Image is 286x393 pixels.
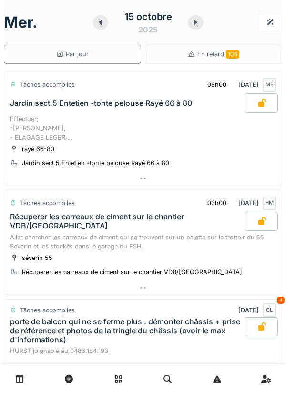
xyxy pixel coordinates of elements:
div: Effectuer; -[PERSON_NAME], - ELAGAGE LEGER, - DEBROUSSAILLAGE, -SOUFFLER LES PAPIERS PLUS CANNETT... [10,114,276,142]
div: 15 octobre [124,10,172,24]
div: [DATE] [238,303,276,317]
div: [DATE] [199,194,276,212]
div: ME [263,78,276,92]
h1: mer. [4,13,38,31]
div: CL [263,303,276,317]
div: Récuperer les carreaux de ciment sur le chantier VDB/[GEOGRAPHIC_DATA] [22,268,242,277]
div: [DATE] [199,76,276,93]
div: porte de balcon qui ne se ferme plus : démonter châssis + prise de référence et photos de la trin... [10,317,243,345]
span: En retard [197,51,239,58]
div: Tâches accomplies [20,306,75,315]
div: HM [263,196,276,210]
div: Jardin sect.5 Entetien -tonte pelouse Rayé 66 à 80 [22,158,169,167]
div: Tâches accomplies [20,198,75,207]
div: Par jour [56,50,89,59]
div: HURST joignable au 0486.184.193 démonter châssis + prise de référence et photos de la tringle du ... [10,346,276,374]
div: 2025 [138,24,158,35]
div: Récuperer les carreaux de ciment sur le chantier VDB/[GEOGRAPHIC_DATA] [10,212,243,230]
div: Tâches accomplies [20,80,75,89]
div: 08h00 [207,80,226,89]
span: 106 [226,50,239,59]
div: rayé 66-80 [22,145,54,154]
div: 4 [277,297,285,304]
div: Jardin sect.5 Entetien -tonte pelouse Rayé 66 à 80 [10,99,192,108]
div: Aller chercher les carreaux de ciment qui se trouvent sur un palette sur le trottoir du 55 Severi... [10,233,276,251]
div: séverin 55 [22,253,52,262]
div: 03h00 [207,198,226,207]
